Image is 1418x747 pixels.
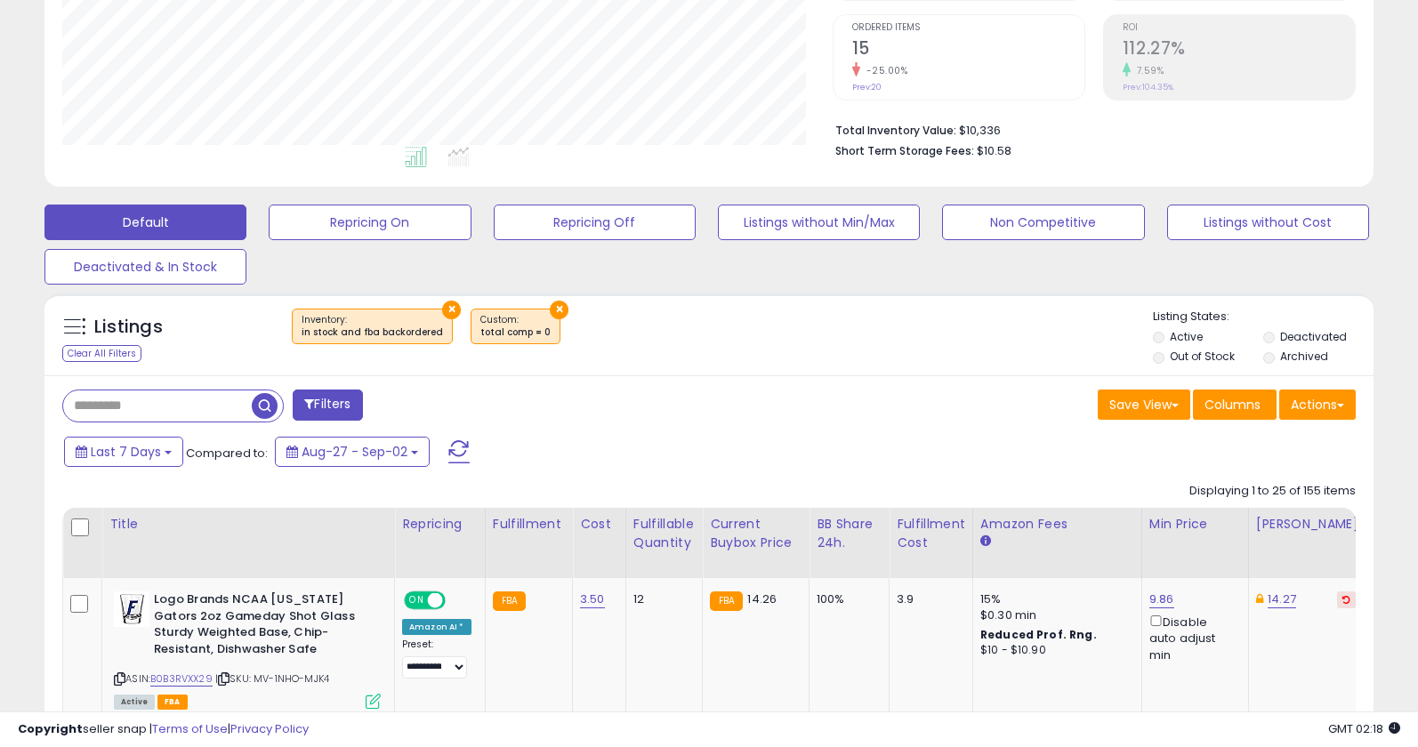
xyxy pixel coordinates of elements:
div: Disable auto adjust min [1149,612,1235,663]
span: ROI [1123,23,1355,33]
span: ON [406,593,428,608]
a: B0B3RVXX29 [150,671,213,687]
span: $10.58 [977,142,1011,159]
button: Listings without Min/Max [718,205,920,240]
h2: 112.27% [1123,38,1355,62]
div: seller snap | | [18,721,309,738]
span: Aug-27 - Sep-02 [302,443,407,461]
div: 15% [980,591,1128,607]
button: Filters [293,390,362,421]
small: 7.59% [1131,64,1164,77]
button: Last 7 Days [64,437,183,467]
img: 314HFvvpFgL._SL40_.jpg [114,591,149,627]
a: 3.50 [580,590,605,608]
a: 14.27 [1268,590,1296,608]
small: Amazon Fees. [980,534,991,550]
b: Short Term Storage Fees: [835,143,974,158]
div: BB Share 24h. [817,515,882,552]
small: FBA [710,591,743,611]
div: Fulfillment Cost [897,515,965,552]
button: Listings without Cost [1167,205,1369,240]
span: Custom: [480,313,551,340]
span: Compared to: [186,445,268,462]
a: Terms of Use [152,720,228,737]
span: Columns [1204,396,1261,414]
strong: Copyright [18,720,83,737]
span: | SKU: MV-1NHO-MJK4 [215,671,329,686]
small: -25.00% [860,64,908,77]
div: [PERSON_NAME] [1256,515,1362,534]
div: Displaying 1 to 25 of 155 items [1189,483,1356,500]
h2: 15 [852,38,1084,62]
button: Repricing Off [494,205,696,240]
b: Logo Brands NCAA [US_STATE] Gators 2oz Gameday Shot Glass Sturdy Weighted Base, Chip-Resistant, D... [154,591,370,662]
b: Total Inventory Value: [835,123,956,138]
span: 14.26 [747,590,777,607]
button: Repricing On [269,205,471,240]
button: Actions [1279,390,1356,420]
span: 2025-09-10 02:18 GMT [1328,720,1400,737]
button: Aug-27 - Sep-02 [275,437,430,467]
button: Default [44,205,246,240]
div: Cost [580,515,618,534]
button: × [442,301,461,319]
div: Amazon Fees [980,515,1134,534]
span: Last 7 Days [91,443,161,461]
span: OFF [443,593,471,608]
b: Reduced Prof. Rng. [980,627,1097,642]
label: Out of Stock [1170,349,1235,364]
h5: Listings [94,315,163,340]
div: 100% [817,591,875,607]
div: total comp = 0 [480,326,551,339]
div: Clear All Filters [62,345,141,362]
div: Repricing [402,515,478,534]
div: Min Price [1149,515,1241,534]
li: $10,336 [835,118,1342,140]
a: Privacy Policy [230,720,309,737]
div: 12 [633,591,689,607]
button: Deactivated & In Stock [44,249,246,285]
button: × [550,301,568,319]
div: Title [109,515,387,534]
div: $0.30 min [980,607,1128,623]
button: Non Competitive [942,205,1144,240]
small: FBA [493,591,526,611]
button: Save View [1098,390,1190,420]
div: 3.9 [897,591,959,607]
label: Archived [1280,349,1328,364]
span: Inventory : [302,313,443,340]
div: Fulfillment [493,515,565,534]
a: 9.86 [1149,590,1174,608]
span: Ordered Items [852,23,1084,33]
button: Columns [1193,390,1277,420]
p: Listing States: [1153,309,1374,325]
label: Deactivated [1280,329,1347,344]
label: Active [1170,329,1203,344]
div: in stock and fba backordered [302,326,443,339]
div: Preset: [402,639,471,679]
small: Prev: 104.35% [1123,82,1173,92]
small: Prev: 20 [852,82,882,92]
div: Fulfillable Quantity [633,515,695,552]
div: Amazon AI * [402,619,471,635]
div: $10 - $10.90 [980,643,1128,658]
div: Current Buybox Price [710,515,802,552]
